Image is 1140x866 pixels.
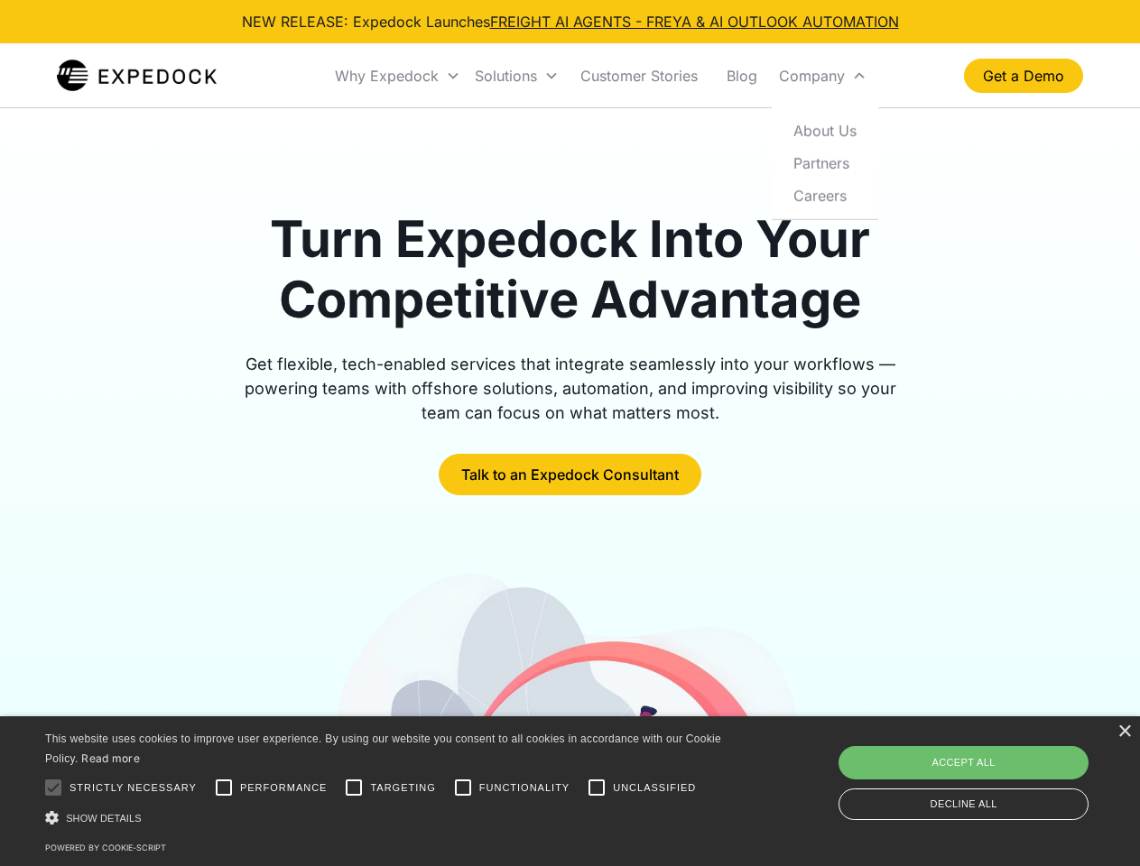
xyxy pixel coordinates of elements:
[490,13,899,31] a: FREIGHT AI AGENTS - FREYA & AI OUTLOOK AUTOMATION
[45,732,721,766] span: This website uses cookies to improve user experience. By using our website you consent to all coo...
[66,813,142,824] span: Show details
[242,11,899,32] div: NEW RELEASE: Expedock Launches
[45,808,728,827] div: Show details
[964,59,1083,93] a: Get a Demo
[224,352,917,425] div: Get flexible, tech-enabled services that integrate seamlessly into your workflows — powering team...
[712,45,772,106] a: Blog
[57,58,217,94] a: home
[779,146,871,179] a: Partners
[439,454,701,495] a: Talk to an Expedock Consultant
[224,209,917,330] h1: Turn Expedock Into Your Competitive Advantage
[45,843,166,852] a: Powered by cookie-script
[468,45,566,106] div: Solutions
[335,67,439,85] div: Why Expedock
[839,671,1140,866] iframe: Chat Widget
[779,67,845,85] div: Company
[566,45,712,106] a: Customer Stories
[772,45,874,106] div: Company
[779,179,871,211] a: Careers
[613,780,696,796] span: Unclassified
[57,58,217,94] img: Expedock Logo
[328,45,468,106] div: Why Expedock
[479,780,570,796] span: Functionality
[70,780,197,796] span: Strictly necessary
[779,114,871,146] a: About Us
[772,106,878,219] nav: Company
[81,751,140,765] a: Read more
[475,67,537,85] div: Solutions
[370,780,435,796] span: Targeting
[240,780,328,796] span: Performance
